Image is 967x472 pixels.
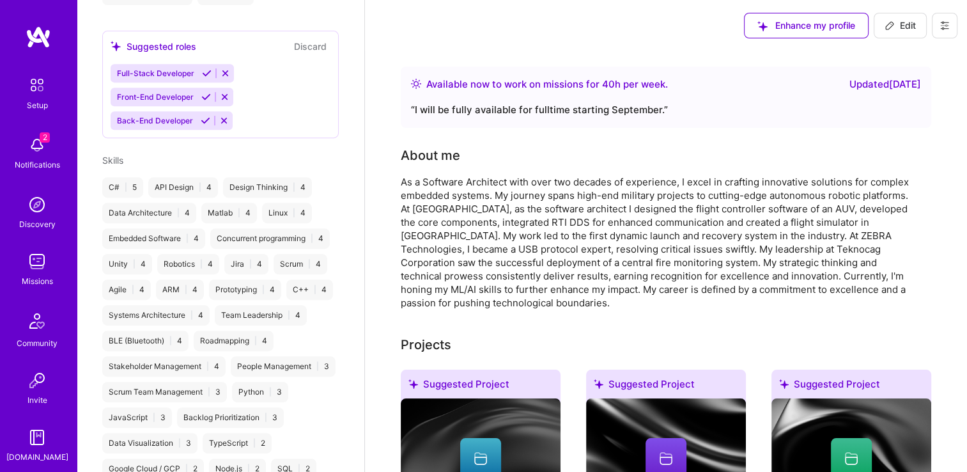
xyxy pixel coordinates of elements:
[265,413,267,423] span: |
[26,26,51,49] img: logo
[40,132,50,143] span: 2
[293,208,295,218] span: |
[262,203,312,223] div: Linux 4
[153,413,155,423] span: |
[125,182,127,193] span: |
[24,368,50,393] img: Invite
[586,370,746,404] div: Suggested Project
[223,177,312,198] div: Design Thinking 4
[178,438,181,448] span: |
[111,41,121,52] i: icon SuggestedTeams
[24,249,50,274] img: teamwork
[220,92,229,102] i: Reject
[411,102,921,118] div: “ I will be fully available for fulltime starting September. ”
[24,192,50,217] img: discovery
[594,379,603,389] i: icon SuggestedTeams
[102,356,226,377] div: Stakeholder Management 4
[215,305,307,326] div: Team Leadership 4
[201,92,211,102] i: Accept
[401,370,561,404] div: Suggested Project
[269,387,272,397] span: |
[111,40,196,53] div: Suggested roles
[254,336,257,346] span: |
[290,39,330,54] button: Discard
[185,285,187,295] span: |
[262,285,265,295] span: |
[102,203,196,223] div: Data Architecture 4
[311,233,313,244] span: |
[102,382,227,402] div: Scrum Team Management 3
[849,77,921,92] div: Updated [DATE]
[203,433,272,453] div: TypeScript 2
[102,155,123,166] span: Skills
[156,279,204,300] div: ARM 4
[286,279,333,300] div: C++ 4
[102,228,205,249] div: Embedded Software 4
[102,254,152,274] div: Unity 4
[401,175,912,310] div: As a Software Architect with over two decades of experience, I excel in crafting innovative solut...
[885,19,916,32] span: Edit
[199,182,201,193] span: |
[117,116,193,125] span: Back-End Developer
[190,310,193,320] span: |
[602,78,615,90] span: 40
[102,433,197,453] div: Data Visualization 3
[293,182,295,193] span: |
[238,208,240,218] span: |
[24,425,50,450] img: guide book
[102,407,172,428] div: JavaScript 3
[210,228,330,249] div: Concurrent programming 4
[27,393,47,407] div: Invite
[209,279,281,300] div: Prototyping 4
[771,370,931,404] div: Suggested Project
[274,254,327,274] div: Scrum 4
[177,208,180,218] span: |
[220,68,230,78] i: Reject
[401,146,460,165] div: About me
[288,310,290,320] span: |
[206,361,209,372] span: |
[169,336,172,346] span: |
[15,158,60,171] div: Notifications
[232,382,288,402] div: Python 3
[27,98,48,112] div: Setup
[157,254,219,274] div: Robotics 4
[316,361,319,372] span: |
[17,336,58,350] div: Community
[102,331,189,351] div: BLE (Bluetooth) 4
[426,77,668,92] div: Available now to work on missions for h per week .
[19,217,56,231] div: Discovery
[224,254,268,274] div: Jira 4
[253,438,256,448] span: |
[249,259,252,269] span: |
[401,146,460,165] div: Tell us a little about yourself
[102,305,210,326] div: Systems Architecture 4
[177,407,284,428] div: Backlog Prioritization 3
[874,13,927,38] button: Edit
[314,285,316,295] span: |
[201,203,257,223] div: Matlab 4
[744,13,869,38] button: Enhance my profile
[219,116,229,125] i: Reject
[231,356,336,377] div: People Management 3
[117,68,194,78] span: Full-Stack Developer
[200,259,203,269] span: |
[201,116,210,125] i: Accept
[401,335,451,354] div: Projects
[779,379,789,389] i: icon SuggestedTeams
[102,279,151,300] div: Agile 4
[22,306,52,336] img: Community
[202,68,212,78] i: Accept
[117,92,194,102] span: Front-End Developer
[208,387,210,397] span: |
[24,72,50,98] img: setup
[308,259,311,269] span: |
[133,259,135,269] span: |
[6,450,68,464] div: [DOMAIN_NAME]
[148,177,218,198] div: API Design 4
[102,177,143,198] div: C# 5
[757,19,855,32] span: Enhance my profile
[24,132,50,158] img: bell
[194,331,274,351] div: Roadmapping 4
[408,379,418,389] i: icon SuggestedTeams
